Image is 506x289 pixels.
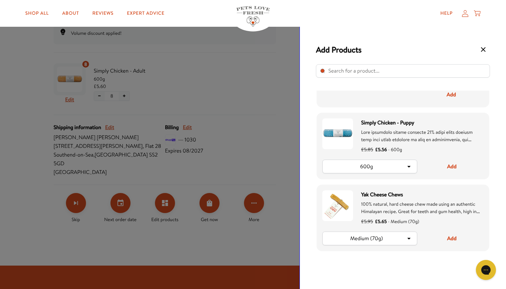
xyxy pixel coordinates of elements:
div: 600g [328,163,405,170]
span: · [388,146,389,153]
button: Medium (70g) [323,232,417,245]
span: £5.95 [361,218,373,225]
span: Lore ipsumdolo sitame consecte 21% adipi elits doeiusm temp inci utlab etdolore ma aliq en admini... [361,129,484,275]
button: Add [420,160,484,174]
span: £5.65 [375,218,387,225]
h3: Add Products [316,44,361,55]
div: Medium (70g) [328,235,405,242]
span: Simply Chicken - Puppy [361,118,484,127]
button: Add [420,231,484,246]
button: 600g [323,160,417,173]
iframe: Gorgias live chat messenger [473,258,499,282]
div: Manage products for subscription [300,27,506,289]
span: Yak Cheese Chews [361,190,484,199]
a: Help [435,7,458,20]
a: Reviews [87,7,119,20]
span: · [388,218,389,225]
input: Search for a product... [316,64,490,78]
span: £5.56 [375,146,387,153]
div: Select product [300,27,506,289]
img: Simply Chicken - Puppy [322,118,353,149]
button: Add [419,88,484,102]
a: Expert Advice [121,7,170,20]
span: Medium (70g) [387,218,419,225]
img: Pets Love Fresh [236,6,270,26]
img: Yak Cheese Chews [322,190,353,221]
span: 100% natural, hard cheese chew made using an authentic Himalayan recipe. Great for teeth and gum ... [361,201,482,244]
a: About [57,7,84,20]
a: Shop All [20,7,54,20]
span: 600g [387,146,402,153]
span: £5.85 [361,146,373,153]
